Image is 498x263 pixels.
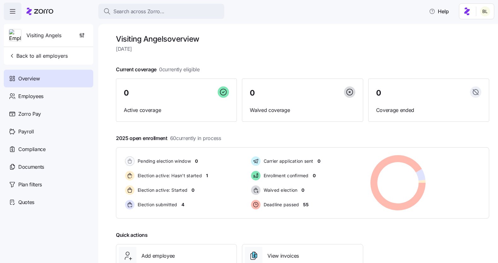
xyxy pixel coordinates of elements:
span: Zorro Pay [18,110,41,118]
a: Employees [4,87,93,105]
span: Pending election window [136,158,191,164]
span: Waived election [262,187,298,193]
button: Help [424,5,454,18]
span: Plan filters [18,181,42,189]
img: Employer logo [9,29,21,42]
h1: Visiting Angels overview [116,34,489,44]
span: 0 currently eligible [159,66,200,73]
span: Election active: Hasn't started [136,172,202,179]
a: Payroll [4,123,93,140]
a: Zorro Pay [4,105,93,123]
span: Active coverage [124,106,229,114]
span: Payroll [18,128,34,136]
span: 0 [318,158,320,164]
span: 0 [192,187,194,193]
span: Quick actions [116,231,148,239]
span: 0 [195,158,198,164]
span: [DATE] [116,45,489,53]
span: Election submitted [136,202,177,208]
span: 60 currently in process [170,134,221,142]
span: Employees [18,92,43,100]
img: 2fabda6663eee7a9d0b710c60bc473af [480,6,490,16]
span: 1 [206,172,208,179]
span: 0 [376,89,381,97]
span: 2025 open enrollment [116,134,221,142]
span: Overview [18,75,40,83]
span: Coverage ended [376,106,481,114]
a: Compliance [4,140,93,158]
a: Overview [4,70,93,87]
span: 0 [250,89,255,97]
span: Back to all employers [9,52,68,60]
button: Search across Zorro... [98,4,224,19]
span: Visiting Angels [26,32,61,39]
span: Enrollment confirmed [262,172,309,179]
a: Documents [4,158,93,176]
a: Quotes [4,193,93,211]
span: Add employee [141,252,175,260]
span: 0 [313,172,316,179]
span: 55 [303,202,308,208]
span: 4 [181,202,184,208]
span: Election active: Started [136,187,187,193]
span: Quotes [18,198,34,206]
span: Search across Zorro... [113,8,164,15]
span: Waived coverage [250,106,355,114]
span: Documents [18,163,44,171]
span: 0 [124,89,129,97]
span: Current coverage [116,66,200,73]
span: 0 [301,187,304,193]
span: Compliance [18,145,46,153]
span: View invoices [267,252,299,260]
span: Deadline passed [262,202,299,208]
span: Carrier application sent [262,158,313,164]
a: Plan filters [4,176,93,193]
span: Help [429,8,449,15]
button: Back to all employers [6,50,70,62]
